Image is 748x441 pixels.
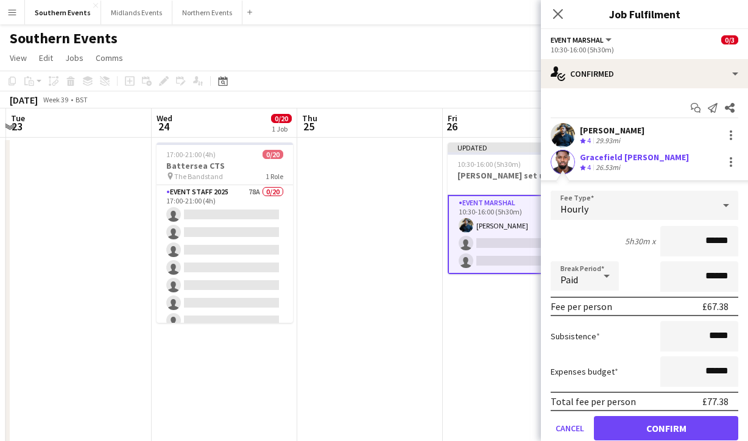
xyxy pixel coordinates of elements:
a: Comms [91,50,128,66]
a: View [5,50,32,66]
span: 26 [446,119,457,133]
span: Wed [157,113,172,124]
label: Subsistence [551,331,600,342]
button: Northern Events [172,1,242,24]
div: Gracefield [PERSON_NAME] [580,152,689,163]
div: BST [76,95,88,104]
div: Updated [448,143,584,152]
div: 29.93mi [593,136,623,146]
div: [PERSON_NAME] [580,125,644,136]
div: Confirmed [541,59,748,88]
a: Jobs [60,50,88,66]
span: Paid [560,273,578,286]
h3: [PERSON_NAME] set up [448,170,584,181]
span: 1 Role [266,172,283,181]
span: 0/3 [721,35,738,44]
span: Tue [11,113,25,124]
div: Total fee per person [551,395,636,407]
button: Midlands Events [101,1,172,24]
div: [DATE] [10,94,38,106]
app-job-card: Updated10:30-16:00 (5h30m)1/3[PERSON_NAME] set up1 RoleEvent Marshal1/310:30-16:00 (5h30m)[PERSON... [448,143,584,274]
app-card-role: Event Marshal1/310:30-16:00 (5h30m)[PERSON_NAME] [448,195,584,274]
div: £67.38 [702,300,729,312]
div: 5h30m x [625,236,655,247]
span: 25 [300,119,317,133]
span: Event Marshal [551,35,604,44]
div: £77.38 [702,395,729,407]
span: 24 [155,119,172,133]
div: 1 Job [272,124,291,133]
span: The Bandstand [174,172,223,181]
div: Fee per person [551,300,612,312]
button: Southern Events [25,1,101,24]
span: View [10,52,27,63]
span: 4 [587,136,591,145]
span: 17:00-21:00 (4h) [166,150,216,159]
span: Comms [96,52,123,63]
span: 0/20 [263,150,283,159]
a: Edit [34,50,58,66]
span: Jobs [65,52,83,63]
span: 4 [587,163,591,172]
span: Thu [302,113,317,124]
label: Expenses budget [551,366,618,377]
app-job-card: 17:00-21:00 (4h)0/20Battersea CTS The Bandstand1 RoleEvent Staff 202578A0/2017:00-21:00 (4h) [157,143,293,323]
span: Fri [448,113,457,124]
span: Edit [39,52,53,63]
button: Event Marshal [551,35,613,44]
div: 26.53mi [593,163,623,173]
h3: Battersea CTS [157,160,293,171]
h3: Job Fulfilment [541,6,748,22]
span: Week 39 [40,95,71,104]
span: 23 [9,119,25,133]
span: Hourly [560,203,588,215]
button: Confirm [594,416,738,440]
h1: Southern Events [10,29,118,48]
div: 10:30-16:00 (5h30m) [551,45,738,54]
span: 10:30-16:00 (5h30m) [457,160,521,169]
button: Cancel [551,416,589,440]
span: 0/20 [271,114,292,123]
